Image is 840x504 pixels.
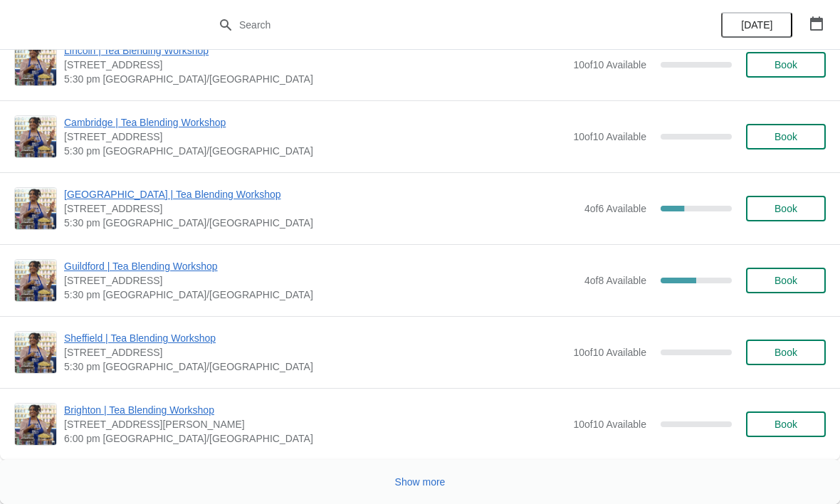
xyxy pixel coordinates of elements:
[64,216,577,230] span: 5:30 pm [GEOGRAPHIC_DATA]/[GEOGRAPHIC_DATA]
[573,347,646,358] span: 10 of 10 Available
[64,417,566,431] span: [STREET_ADDRESS][PERSON_NAME]
[64,72,566,86] span: 5:30 pm [GEOGRAPHIC_DATA]/[GEOGRAPHIC_DATA]
[64,201,577,216] span: [STREET_ADDRESS]
[584,203,646,214] span: 4 of 6 Available
[64,187,577,201] span: [GEOGRAPHIC_DATA] | Tea Blending Workshop
[746,340,826,365] button: Book
[15,44,56,85] img: Lincoln | Tea Blending Workshop | 30 Sincil Street, Lincoln, LN5 7ET | 5:30 pm Europe/London
[15,188,56,229] img: London Covent Garden | Tea Blending Workshop | 11 Monmouth St, London, WC2H 9DA | 5:30 pm Europe/...
[746,124,826,149] button: Book
[64,403,566,417] span: Brighton | Tea Blending Workshop
[15,332,56,373] img: Sheffield | Tea Blending Workshop | 76 - 78 Pinstone Street, Sheffield, S1 2HP | 5:30 pm Europe/L...
[746,268,826,293] button: Book
[721,12,792,38] button: [DATE]
[15,260,56,301] img: Guildford | Tea Blending Workshop | 5 Market Street, Guildford, GU1 4LB | 5:30 pm Europe/London
[573,59,646,70] span: 10 of 10 Available
[64,359,566,374] span: 5:30 pm [GEOGRAPHIC_DATA]/[GEOGRAPHIC_DATA]
[584,275,646,286] span: 4 of 8 Available
[775,203,797,214] span: Book
[64,58,566,72] span: [STREET_ADDRESS]
[64,130,566,144] span: [STREET_ADDRESS]
[775,347,797,358] span: Book
[573,419,646,430] span: 10 of 10 Available
[64,43,566,58] span: Lincoln | Tea Blending Workshop
[64,259,577,273] span: Guildford | Tea Blending Workshop
[775,419,797,430] span: Book
[775,59,797,70] span: Book
[238,12,630,38] input: Search
[15,404,56,445] img: Brighton | Tea Blending Workshop | 41 Gardner Street, Brighton BN1 1UN | 6:00 pm Europe/London
[746,52,826,78] button: Book
[746,196,826,221] button: Book
[741,19,772,31] span: [DATE]
[64,273,577,288] span: [STREET_ADDRESS]
[775,131,797,142] span: Book
[64,115,566,130] span: Cambridge | Tea Blending Workshop
[64,331,566,345] span: Sheffield | Tea Blending Workshop
[64,345,566,359] span: [STREET_ADDRESS]
[64,288,577,302] span: 5:30 pm [GEOGRAPHIC_DATA]/[GEOGRAPHIC_DATA]
[775,275,797,286] span: Book
[64,144,566,158] span: 5:30 pm [GEOGRAPHIC_DATA]/[GEOGRAPHIC_DATA]
[389,469,451,495] button: Show more
[15,116,56,157] img: Cambridge | Tea Blending Workshop | 8-9 Green Street, Cambridge, CB2 3JU | 5:30 pm Europe/London
[746,411,826,437] button: Book
[395,476,446,488] span: Show more
[573,131,646,142] span: 10 of 10 Available
[64,431,566,446] span: 6:00 pm [GEOGRAPHIC_DATA]/[GEOGRAPHIC_DATA]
